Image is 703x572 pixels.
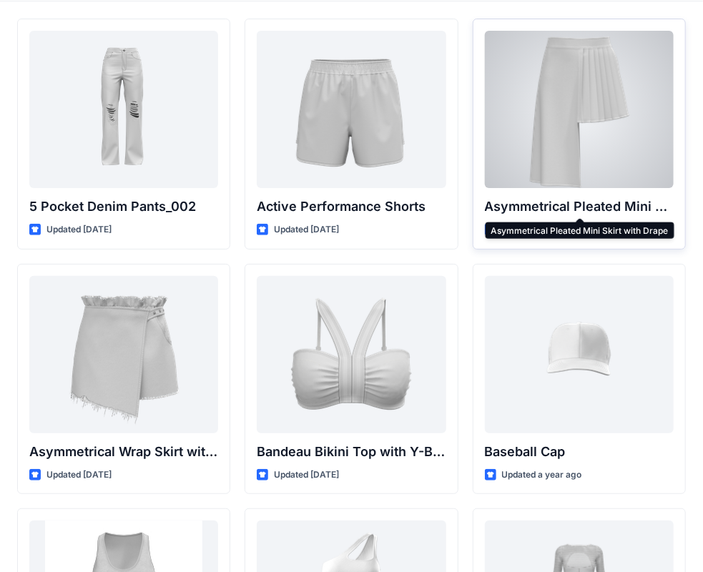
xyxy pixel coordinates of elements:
p: Active Performance Shorts [257,197,446,217]
p: Asymmetrical Wrap Skirt with Ruffle Waist [29,442,218,462]
a: 5 Pocket Denim Pants_002 [29,31,218,188]
a: Bandeau Bikini Top with Y-Back Straps and Stitch Detail [257,276,446,433]
p: Updated [DATE] [46,222,112,237]
p: Baseball Cap [485,442,674,462]
p: Updated a year ago [502,468,582,483]
a: Asymmetrical Pleated Mini Skirt with Drape [485,31,674,188]
p: Asymmetrical Pleated Mini Skirt with Drape [485,197,674,217]
p: Updated [DATE] [274,468,339,483]
p: Updated [DATE] [46,468,112,483]
p: 5 Pocket Denim Pants_002 [29,197,218,217]
a: Asymmetrical Wrap Skirt with Ruffle Waist [29,276,218,433]
a: Baseball Cap [485,276,674,433]
p: Updated [DATE] [274,222,339,237]
a: Active Performance Shorts [257,31,446,188]
p: Bandeau Bikini Top with Y-Back Straps and Stitch Detail [257,442,446,462]
p: Updated [DATE] [502,222,567,237]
